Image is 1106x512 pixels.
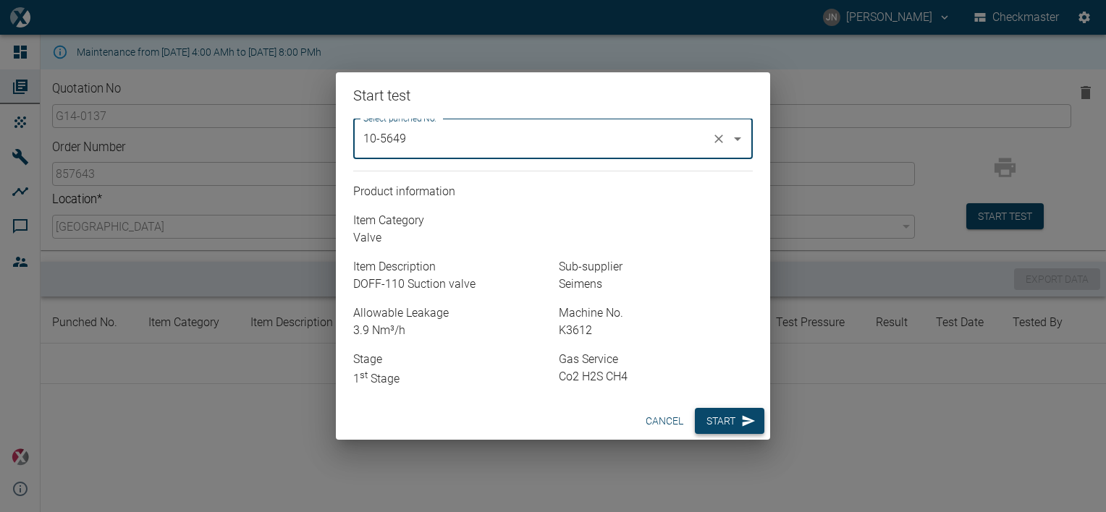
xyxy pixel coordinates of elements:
[559,276,753,293] p: Seimens
[353,372,368,385] span: 1
[336,72,770,119] h2: Start test
[559,304,753,322] p: Machine No.
[559,258,753,276] p: Sub-supplier
[709,129,729,149] button: Clear
[353,183,753,200] p: Product information
[363,112,436,124] label: Select punched No.
[559,322,753,339] p: K3612
[353,322,547,339] p: 3.9 Nm³/h
[353,351,547,368] p: Stage
[360,370,368,380] sup: st
[559,351,753,368] p: Gas Service
[727,129,748,149] button: Open
[353,212,753,229] p: Item Category
[353,372,400,385] span: Stage
[353,258,547,276] p: Item Description
[353,304,547,322] p: Allowable Leakage
[695,408,764,435] button: Start
[353,276,547,293] p: DOFF-110 Suction valve
[640,408,689,435] button: cancel
[559,368,753,385] p: Co2 H2S CH4
[353,229,753,247] p: valve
